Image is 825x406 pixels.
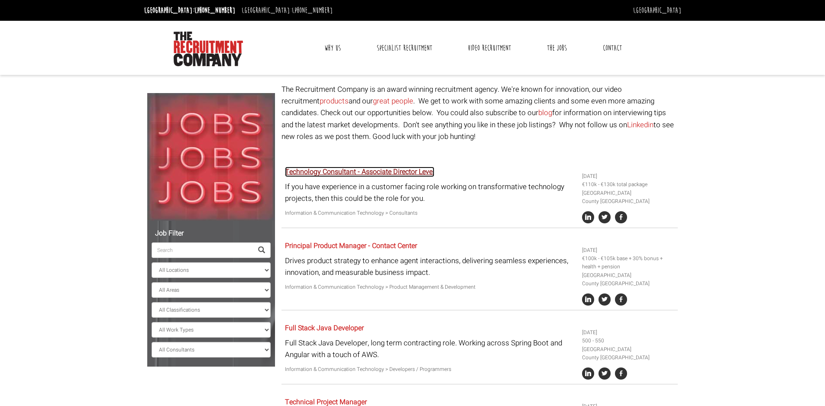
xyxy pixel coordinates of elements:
[285,337,576,361] p: Full Stack Java Developer, long term contracting role. Working across Spring Boot and Angular wit...
[582,172,675,180] li: [DATE]
[174,32,243,66] img: The Recruitment Company
[147,93,275,221] img: Jobs, Jobs, Jobs
[540,37,573,59] a: The Jobs
[152,242,253,258] input: Search
[285,323,364,333] a: Full Stack Java Developer
[318,37,347,59] a: Why Us
[285,283,576,291] p: Information & Communication Technology > Product Management & Development
[627,119,654,130] a: Linkedin
[582,345,675,362] li: [GEOGRAPHIC_DATA] County [GEOGRAPHIC_DATA]
[538,107,552,118] a: blog
[370,37,439,59] a: Specialist Recruitment
[582,329,675,337] li: [DATE]
[285,181,576,204] p: If you have experience in a customer facing role working on transformative technology projects, t...
[633,6,681,15] a: [GEOGRAPHIC_DATA]
[582,189,675,206] li: [GEOGRAPHIC_DATA] County [GEOGRAPHIC_DATA]
[285,167,434,177] a: Technology Consultant - Associate Director Level
[582,255,675,271] li: €100k - €105k base + 30% bonus + health + pension
[582,271,675,288] li: [GEOGRAPHIC_DATA] County [GEOGRAPHIC_DATA]
[239,3,335,17] li: [GEOGRAPHIC_DATA]:
[461,37,518,59] a: Video Recruitment
[285,365,576,374] p: Information & Communication Technology > Developers / Programmers
[373,96,413,106] a: great people
[582,180,675,189] li: €110k - €130k total package
[582,246,675,255] li: [DATE]
[596,37,628,59] a: Contact
[194,6,235,15] a: [PHONE_NUMBER]
[285,241,417,251] a: Principal Product Manager - Contact Center
[285,255,576,278] p: Drives product strategy to enhance agent interactions, delivering seamless experiences, innovatio...
[320,96,349,106] a: products
[292,6,333,15] a: [PHONE_NUMBER]
[152,230,271,238] h5: Job Filter
[582,337,675,345] li: 500 - 550
[281,84,678,142] p: The Recruitment Company is an award winning recruitment agency. We're known for innovation, our v...
[285,209,576,217] p: Information & Communication Technology > Consultants
[142,3,237,17] li: [GEOGRAPHIC_DATA]:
